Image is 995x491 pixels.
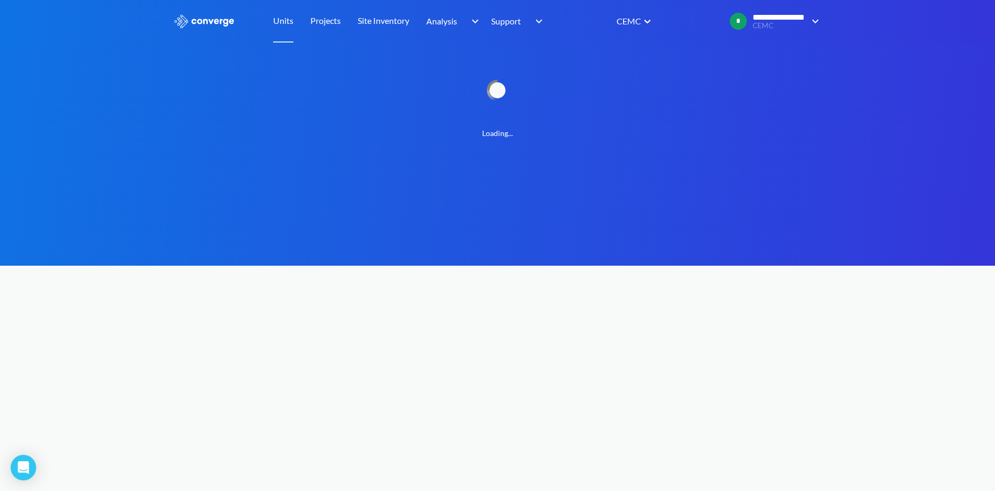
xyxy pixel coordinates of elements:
[465,15,482,28] img: downArrow.svg
[173,14,235,28] img: logo_ewhite.svg
[528,15,545,28] img: downArrow.svg
[615,14,641,28] div: CEMC
[805,15,822,28] img: downArrow.svg
[753,22,805,30] span: CEMC
[173,128,822,139] span: Loading...
[491,14,521,28] span: Support
[11,455,36,480] div: Open Intercom Messenger
[426,14,457,28] span: Analysis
